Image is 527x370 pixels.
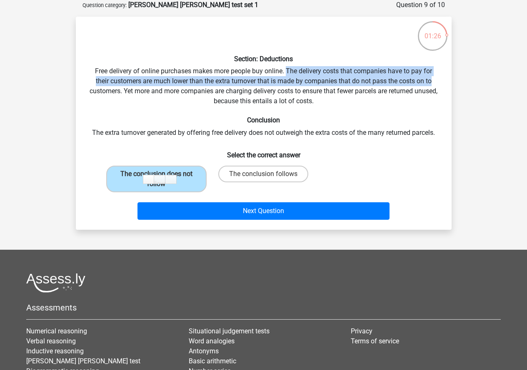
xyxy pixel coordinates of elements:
div: Free delivery of online purchases makes more people buy online. The delivery costs that companies... [79,23,448,223]
a: Privacy [351,327,372,335]
h6: Select the correct answer [89,144,438,159]
a: Basic arithmetic [189,357,236,365]
a: Search in Google [165,175,177,184]
strong: [PERSON_NAME] [PERSON_NAME] test set 1 [128,1,258,9]
label: The conclusion follows [218,166,308,182]
a: Numerical reasoning [26,327,87,335]
h6: Section: Deductions [89,55,438,63]
small: Question category: [82,2,127,8]
a: Verbal reasoning [26,337,76,345]
div: 01:26 [417,20,448,41]
a: Highlight & Sticky note [154,175,165,184]
button: Next Question [137,202,390,220]
a: Inductive reasoning [26,347,84,355]
a: Antonyms [189,347,219,355]
a: [PERSON_NAME] [PERSON_NAME] test [26,357,140,365]
a: Highlight [143,175,154,184]
a: Terms of service [351,337,399,345]
h6: Conclusion [89,116,438,124]
a: Word analogies [189,337,235,345]
img: Assessly logo [26,273,85,293]
h5: Assessments [26,303,501,313]
a: Situational judgement tests [189,327,270,335]
label: The conclusion does not follow [106,166,207,192]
